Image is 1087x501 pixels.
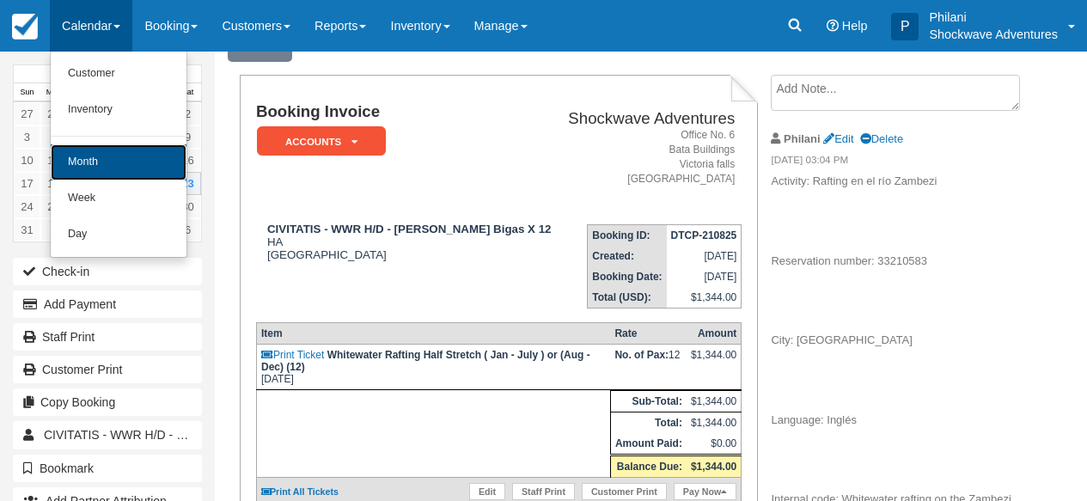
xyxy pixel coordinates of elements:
[13,421,202,449] a: CIVITATIS - WWR H/D - [PERSON_NAME] Bigas X 12
[51,217,186,253] a: Day
[614,349,669,361] strong: No. of Pax
[588,266,667,287] th: Booking Date:
[174,149,201,172] a: 16
[51,56,186,92] a: Customer
[40,172,67,195] a: 18
[671,229,737,241] strong: DTCP-210825
[261,349,590,373] strong: Whitewater Rafting Half Stretch ( Jan - July ) or (Aug - Dec) (12)
[256,125,380,157] a: ACCOUNTS
[469,483,505,500] a: Edit
[40,218,67,241] a: 1
[40,195,67,218] a: 25
[14,218,40,241] a: 31
[610,345,687,390] td: 12
[257,126,386,156] em: ACCOUNTS
[667,266,742,287] td: [DATE]
[256,345,610,390] td: [DATE]
[610,455,687,478] th: Balance Due:
[691,461,736,473] strong: $1,344.00
[13,455,202,482] button: Bookmark
[588,225,667,247] th: Booking ID:
[588,287,667,309] th: Total (USD):
[929,9,1058,26] p: Philani
[842,19,868,33] span: Help
[51,92,186,128] a: Inventory
[174,218,201,241] a: 6
[687,323,742,345] th: Amount
[40,83,67,102] th: Mon
[823,132,853,145] a: Edit
[256,103,558,121] h1: Booking Invoice
[40,149,67,172] a: 11
[687,412,742,434] td: $1,344.00
[174,102,201,125] a: 2
[14,125,40,149] a: 3
[261,349,324,361] a: Print Ticket
[588,246,667,266] th: Created:
[691,349,736,375] div: $1,344.00
[13,323,202,351] a: Staff Print
[687,433,742,455] td: $0.00
[610,412,687,434] th: Total:
[674,483,736,500] a: Pay Now
[174,83,201,102] th: Sat
[40,102,67,125] a: 28
[784,132,820,145] strong: Philani
[44,428,337,442] span: CIVITATIS - WWR H/D - [PERSON_NAME] Bigas X 12
[667,246,742,266] td: [DATE]
[50,52,187,258] ul: Calendar
[827,20,839,32] i: Help
[174,172,201,195] a: 23
[14,195,40,218] a: 24
[256,223,558,261] div: HA [GEOGRAPHIC_DATA]
[891,13,919,40] div: P
[12,14,38,40] img: checkfront-main-nav-mini-logo.png
[267,223,552,235] strong: CIVITATIS - WWR H/D - [PERSON_NAME] Bigas X 12
[582,483,667,500] a: Customer Print
[610,391,687,412] th: Sub-Total:
[51,144,186,180] a: Month
[261,486,339,497] a: Print All Tickets
[13,388,202,416] button: Copy Booking
[512,483,575,500] a: Staff Print
[14,172,40,195] a: 17
[51,180,186,217] a: Week
[610,433,687,455] th: Amount Paid:
[13,258,202,285] button: Check-in
[667,287,742,309] td: $1,344.00
[14,83,40,102] th: Sun
[40,125,67,149] a: 4
[929,26,1058,43] p: Shockwave Adventures
[13,356,202,383] a: Customer Print
[610,323,687,345] th: Rate
[13,290,202,318] button: Add Payment
[174,195,201,218] a: 30
[565,128,735,187] address: Office No. 6 Bata Buildings Victoria falls [GEOGRAPHIC_DATA]
[687,391,742,412] td: $1,344.00
[565,110,735,128] h2: Shockwave Adventures
[14,102,40,125] a: 27
[771,153,1017,172] em: [DATE] 03:04 PM
[256,323,610,345] th: Item
[174,125,201,149] a: 9
[860,132,903,145] a: Delete
[14,149,40,172] a: 10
